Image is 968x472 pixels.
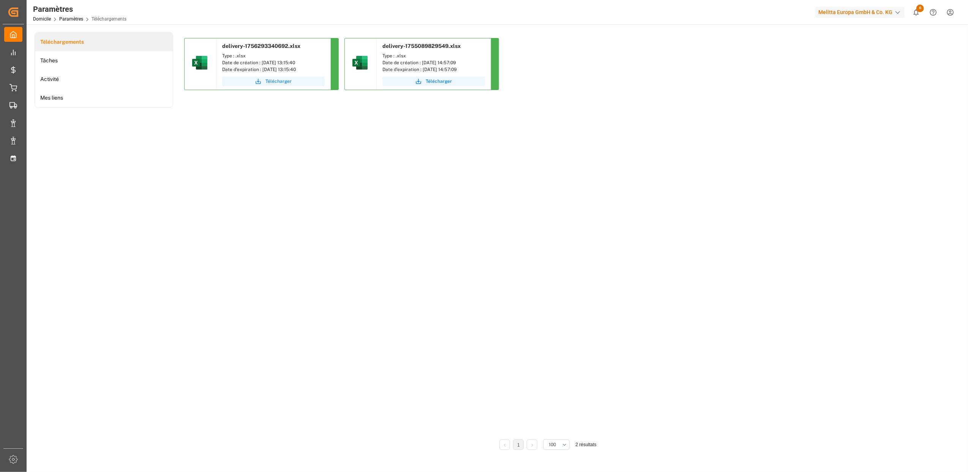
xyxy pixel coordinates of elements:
a: Domicile [33,16,51,22]
li: Previous Page [499,439,510,450]
li: 1 [513,439,524,450]
button: Ouvrir le menu [543,439,570,450]
img: microsoft-excel-2019--v1.png [191,54,209,72]
font: Melitta Europa GmbH & Co. KG [818,8,892,16]
button: Melitta Europa GmbH & Co. KG [815,5,908,19]
a: Mes liens [35,89,173,107]
div: Date de création : [DATE] 14:57:09 [382,59,485,66]
div: Paramètres [33,3,126,15]
img: microsoft-excel-2019--v1.png [351,54,369,72]
span: delivery-1755089829549.xlsx [382,43,461,49]
div: Type : .xlsx [382,52,485,59]
a: Téléchargements [35,33,173,51]
a: 1 [517,442,520,448]
button: Télécharger [222,77,325,86]
div: Date d’expiration : [DATE] 14:57:09 [382,66,485,73]
button: Afficher 6 nouvelles notifications [908,4,925,21]
a: Paramètres [59,16,83,22]
span: 100 [549,441,556,448]
span: Télécharger [426,78,452,85]
span: 6 [916,5,924,12]
div: Type : .xlsx [222,52,325,59]
span: Télécharger [265,78,292,85]
div: Date d’expiration : [DATE] 13:15:40 [222,66,325,73]
li: Next Page [527,439,537,450]
button: Télécharger [382,77,485,86]
div: Date de création : [DATE] 13:15:40 [222,59,325,66]
button: Centre d’aide [925,4,942,21]
span: delivery-1756293340692.xlsx [222,43,300,49]
span: 2 résultats [575,442,596,447]
a: Tâches [35,51,173,70]
a: Activité [35,70,173,89]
